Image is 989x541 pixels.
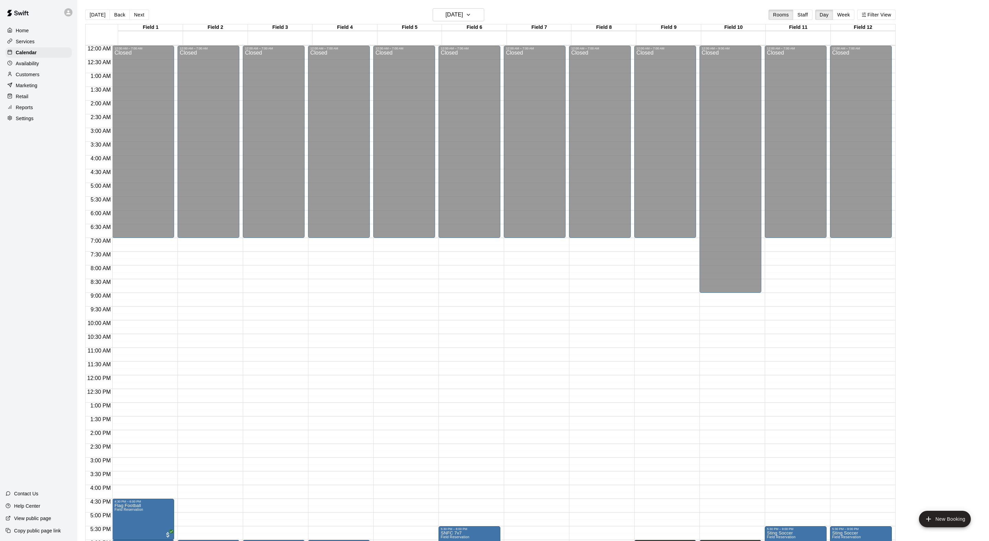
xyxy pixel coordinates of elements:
[636,47,694,50] div: 12:00 AM – 7:00 AM
[441,527,498,531] div: 5:30 PM – 8:00 PM
[765,46,827,238] div: 12:00 AM – 7:00 AM: Closed
[89,101,113,106] span: 2:00 AM
[89,471,113,477] span: 3:30 PM
[16,49,37,56] p: Calendar
[5,25,72,36] a: Home
[14,527,61,534] p: Copy public page link
[86,375,112,381] span: 12:00 PM
[89,73,113,79] span: 1:00 AM
[89,197,113,203] span: 5:30 AM
[442,24,507,31] div: Field 6
[89,307,113,312] span: 9:30 AM
[86,389,112,395] span: 12:30 PM
[114,508,143,511] span: Field Reservation
[700,46,761,293] div: 12:00 AM – 9:00 AM: Closed
[571,50,629,240] div: Closed
[506,50,564,240] div: Closed
[5,36,72,47] a: Services
[89,128,113,134] span: 3:00 AM
[702,47,759,50] div: 12:00 AM – 9:00 AM
[89,210,113,216] span: 6:00 AM
[377,24,442,31] div: Field 5
[112,499,174,540] div: 4:30 PM – 6:00 PM: Flag Football
[506,47,564,50] div: 12:00 AM – 7:00 AM
[89,485,113,491] span: 4:00 PM
[441,535,469,539] span: Field Reservation
[833,10,854,20] button: Week
[180,50,237,240] div: Closed
[89,183,113,189] span: 5:00 AM
[5,47,72,58] a: Calendar
[5,69,72,80] a: Customers
[89,513,113,518] span: 5:00 PM
[832,50,890,240] div: Closed
[571,24,636,31] div: Field 8
[16,27,29,34] p: Home
[5,102,72,113] a: Reports
[832,535,861,539] span: Field Reservation
[243,46,305,238] div: 12:00 AM – 7:00 AM: Closed
[89,416,113,422] span: 1:30 PM
[16,115,34,122] p: Settings
[16,93,29,100] p: Retail
[308,46,370,238] div: 12:00 AM – 7:00 AM: Closed
[701,24,766,31] div: Field 10
[5,80,72,91] div: Marketing
[183,24,248,31] div: Field 2
[89,403,113,408] span: 1:00 PM
[245,47,303,50] div: 12:00 AM – 7:00 AM
[89,169,113,175] span: 4:30 AM
[373,46,435,238] div: 12:00 AM – 7:00 AM: Closed
[767,50,825,240] div: Closed
[114,47,172,50] div: 12:00 AM – 7:00 AM
[89,293,113,299] span: 9:00 AM
[180,47,237,50] div: 12:00 AM – 7:00 AM
[5,113,72,124] div: Settings
[832,527,890,531] div: 5:30 PM – 9:00 PM
[5,58,72,69] a: Availability
[14,515,51,522] p: View public page
[248,24,313,31] div: Field 3
[14,503,40,509] p: Help Center
[16,60,39,67] p: Availability
[636,24,701,31] div: Field 9
[16,38,35,45] p: Services
[830,46,892,238] div: 12:00 AM – 7:00 AM: Closed
[89,224,113,230] span: 6:30 AM
[16,82,37,89] p: Marketing
[110,10,130,20] button: Back
[89,279,113,285] span: 8:30 AM
[129,10,149,20] button: Next
[767,535,795,539] span: Field Reservation
[14,490,38,497] p: Contact Us
[433,8,484,21] button: [DATE]
[89,265,113,271] span: 8:00 AM
[86,59,113,65] span: 12:30 AM
[89,156,113,161] span: 4:00 AM
[857,10,896,20] button: Filter View
[375,47,433,50] div: 12:00 AM – 7:00 AM
[89,114,113,120] span: 2:30 AM
[702,50,759,295] div: Closed
[89,444,113,450] span: 2:30 PM
[441,47,498,50] div: 12:00 AM – 7:00 AM
[114,500,172,503] div: 4:30 PM – 6:00 PM
[767,527,825,531] div: 5:30 PM – 9:00 PM
[636,50,694,240] div: Closed
[16,71,39,78] p: Customers
[439,46,500,238] div: 12:00 AM – 7:00 AM: Closed
[89,526,113,532] span: 5:30 PM
[86,320,113,326] span: 10:00 AM
[86,46,113,51] span: 12:00 AM
[164,531,171,538] span: All customers have paid
[5,91,72,102] div: Retail
[16,104,33,111] p: Reports
[89,458,113,463] span: 3:00 PM
[310,50,368,240] div: Closed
